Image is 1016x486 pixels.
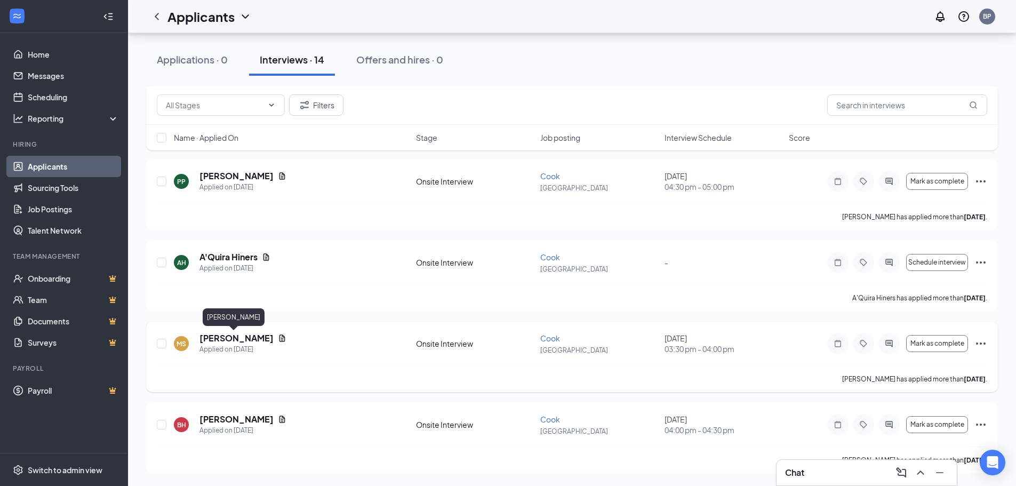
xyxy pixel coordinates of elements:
[356,53,443,66] div: Offers and hires · 0
[267,101,276,109] svg: ChevronDown
[906,335,968,352] button: Mark as complete
[416,338,534,349] div: Onsite Interview
[289,94,343,116] button: Filter Filters
[28,113,119,124] div: Reporting
[883,258,895,267] svg: ActiveChat
[199,182,286,193] div: Applied on [DATE]
[540,427,658,436] p: [GEOGRAPHIC_DATA]
[964,294,986,302] b: [DATE]
[842,212,987,221] p: [PERSON_NAME] has applied more than .
[957,10,970,23] svg: QuestionInfo
[540,346,658,355] p: [GEOGRAPHIC_DATA]
[964,375,986,383] b: [DATE]
[28,198,119,220] a: Job Postings
[831,177,844,186] svg: Note
[933,466,946,479] svg: Minimize
[969,101,978,109] svg: MagnifyingGlass
[665,333,782,354] div: [DATE]
[416,419,534,430] div: Onsite Interview
[883,177,895,186] svg: ActiveChat
[13,465,23,475] svg: Settings
[540,171,560,181] span: Cook
[540,333,560,343] span: Cook
[964,213,986,221] b: [DATE]
[857,177,870,186] svg: Tag
[883,420,895,429] svg: ActiveChat
[174,132,238,143] span: Name · Applied On
[103,11,114,22] svg: Collapse
[298,99,311,111] svg: Filter
[416,176,534,187] div: Onsite Interview
[912,464,929,481] button: ChevronUp
[665,344,782,354] span: 03:30 pm - 04:00 pm
[665,414,782,435] div: [DATE]
[199,344,286,355] div: Applied on [DATE]
[665,425,782,435] span: 04:00 pm - 04:30 pm
[239,10,252,23] svg: ChevronDown
[831,420,844,429] svg: Note
[540,184,658,193] p: [GEOGRAPHIC_DATA]
[167,7,235,26] h1: Applicants
[540,132,580,143] span: Job posting
[665,181,782,192] span: 04:30 pm - 05:00 pm
[199,263,270,274] div: Applied on [DATE]
[934,10,947,23] svg: Notifications
[852,293,987,302] p: A'Quira Hiners has applied more than .
[857,420,870,429] svg: Tag
[908,259,966,266] span: Schedule interview
[28,220,119,241] a: Talent Network
[199,170,274,182] h5: [PERSON_NAME]
[980,450,1005,475] div: Open Intercom Messenger
[203,308,265,326] div: [PERSON_NAME]
[177,420,186,429] div: BH
[28,268,119,289] a: OnboardingCrown
[28,289,119,310] a: TeamCrown
[827,94,987,116] input: Search in interviews
[931,464,948,481] button: Minimize
[28,380,119,401] a: PayrollCrown
[974,256,987,269] svg: Ellipses
[540,415,560,424] span: Cook
[540,265,658,274] p: [GEOGRAPHIC_DATA]
[842,456,987,465] p: [PERSON_NAME] has applied more than .
[278,415,286,424] svg: Document
[150,10,163,23] svg: ChevronLeft
[278,334,286,342] svg: Document
[893,464,910,481] button: ComposeMessage
[12,11,22,21] svg: WorkstreamLogo
[13,113,23,124] svg: Analysis
[914,466,927,479] svg: ChevronUp
[665,132,732,143] span: Interview Schedule
[28,44,119,65] a: Home
[883,339,895,348] svg: ActiveChat
[906,173,968,190] button: Mark as complete
[28,65,119,86] a: Messages
[789,132,810,143] span: Score
[910,421,964,428] span: Mark as complete
[28,177,119,198] a: Sourcing Tools
[665,258,668,267] span: -
[157,53,228,66] div: Applications · 0
[199,413,274,425] h5: [PERSON_NAME]
[177,339,186,348] div: MS
[906,254,968,271] button: Schedule interview
[910,340,964,347] span: Mark as complete
[974,418,987,431] svg: Ellipses
[262,253,270,261] svg: Document
[540,252,560,262] span: Cook
[842,375,987,384] p: [PERSON_NAME] has applied more than .
[28,86,119,108] a: Scheduling
[28,465,102,475] div: Switch to admin view
[177,177,186,186] div: PP
[906,416,968,433] button: Mark as complete
[278,172,286,180] svg: Document
[895,466,908,479] svg: ComposeMessage
[910,178,964,185] span: Mark as complete
[13,252,117,261] div: Team Management
[665,171,782,192] div: [DATE]
[785,467,804,479] h3: Chat
[199,251,258,263] h5: A'Quira Hiners
[13,364,117,373] div: Payroll
[416,257,534,268] div: Onsite Interview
